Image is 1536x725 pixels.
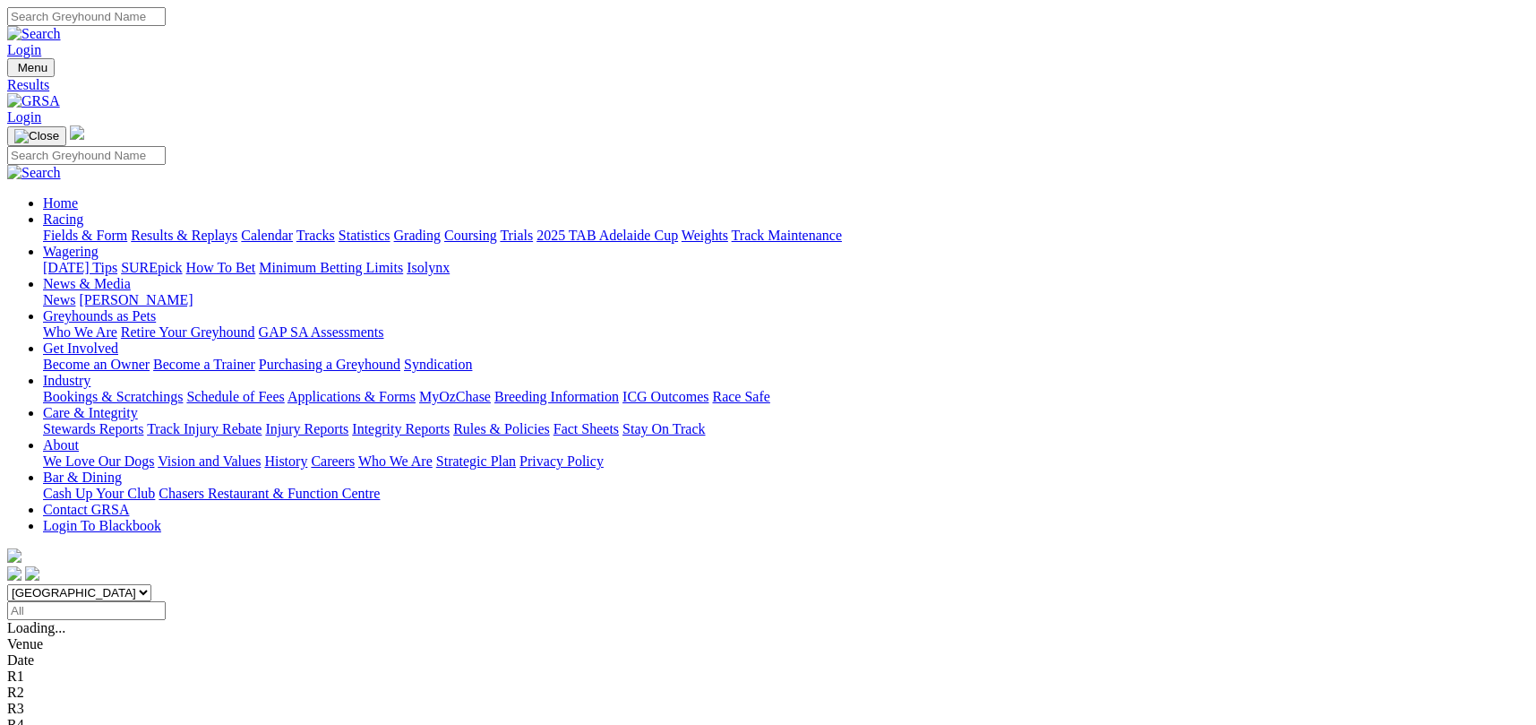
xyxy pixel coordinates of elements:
a: ICG Outcomes [622,389,708,404]
a: Syndication [404,357,472,372]
div: Get Involved [43,357,1529,373]
input: Search [7,7,166,26]
a: Results & Replays [131,228,237,243]
a: Schedule of Fees [186,389,284,404]
a: Login [7,42,41,57]
a: Trials [500,228,533,243]
a: News & Media [43,276,131,291]
a: Get Involved [43,341,118,356]
input: Select date [7,601,166,620]
a: 2025 TAB Adelaide Cup [536,228,678,243]
a: Purchasing a Greyhound [259,357,400,372]
a: Racing [43,211,83,227]
a: Fields & Form [43,228,127,243]
a: About [43,437,79,453]
a: Login [7,109,41,125]
img: Search [7,26,61,42]
a: Who We Are [358,453,433,469]
a: Stay On Track [622,421,705,436]
div: Wagering [43,260,1529,276]
a: Bar & Dining [43,470,122,485]
a: Track Injury Rebate [147,421,262,436]
a: Bookings & Scratchings [43,389,183,404]
button: Toggle navigation [7,58,55,77]
div: Greyhounds as Pets [43,324,1529,341]
img: GRSA [7,93,60,109]
div: Care & Integrity [43,421,1529,437]
span: Menu [18,61,47,74]
a: Retire Your Greyhound [121,324,255,340]
a: Breeding Information [494,389,619,404]
span: Loading... [7,620,65,635]
a: Rules & Policies [453,421,550,436]
a: [DATE] Tips [43,260,117,275]
a: Fact Sheets [553,421,619,436]
a: Results [7,77,1529,93]
div: Racing [43,228,1529,244]
a: Vision and Values [158,453,261,469]
a: Applications & Forms [287,389,416,404]
a: Industry [43,373,90,388]
img: facebook.svg [7,566,21,581]
a: GAP SA Assessments [259,324,384,340]
a: Race Safe [712,389,769,404]
a: Calendar [241,228,293,243]
img: Search [7,165,61,181]
div: Industry [43,389,1529,405]
a: Login To Blackbook [43,518,161,533]
a: Become a Trainer [153,357,255,372]
a: How To Bet [186,260,256,275]
a: Chasers Restaurant & Function Centre [159,486,380,501]
img: Close [14,129,59,143]
div: Date [7,652,1529,669]
a: [PERSON_NAME] [79,292,193,307]
button: Toggle navigation [7,126,66,146]
a: History [264,453,307,469]
a: Care & Integrity [43,405,138,420]
a: News [43,292,75,307]
a: Wagering [43,244,99,259]
img: logo-grsa-white.png [7,548,21,563]
a: Weights [682,228,728,243]
div: About [43,453,1529,470]
a: Who We Are [43,324,117,340]
div: News & Media [43,292,1529,308]
a: Become an Owner [43,357,150,372]
a: Statistics [339,228,390,243]
div: R2 [7,685,1529,701]
a: Home [43,195,78,211]
a: MyOzChase [419,389,491,404]
a: Contact GRSA [43,502,129,517]
div: Bar & Dining [43,486,1529,502]
a: Privacy Policy [519,453,604,469]
div: R3 [7,701,1529,717]
a: Track Maintenance [732,228,842,243]
a: Injury Reports [265,421,348,436]
a: Coursing [444,228,497,243]
img: logo-grsa-white.png [70,125,84,140]
img: twitter.svg [25,566,39,581]
a: Isolynx [407,260,450,275]
a: Grading [394,228,441,243]
a: Greyhounds as Pets [43,308,156,324]
div: R1 [7,669,1529,685]
a: Tracks [296,228,335,243]
a: SUREpick [121,260,182,275]
a: Cash Up Your Club [43,486,155,501]
a: Strategic Plan [436,453,516,469]
a: Stewards Reports [43,421,143,436]
a: We Love Our Dogs [43,453,154,469]
a: Integrity Reports [352,421,450,436]
input: Search [7,146,166,165]
div: Venue [7,636,1529,652]
a: Careers [311,453,355,469]
a: Minimum Betting Limits [259,260,403,275]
